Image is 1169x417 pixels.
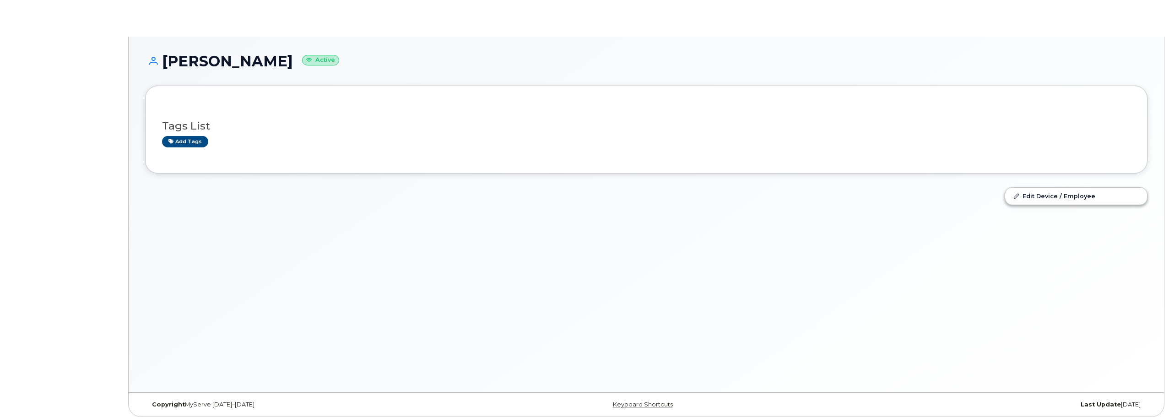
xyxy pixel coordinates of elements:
[813,401,1147,408] div: [DATE]
[613,401,673,408] a: Keyboard Shortcuts
[162,136,208,147] a: Add tags
[145,53,1147,69] h1: [PERSON_NAME]
[1005,188,1147,204] a: Edit Device / Employee
[1081,401,1121,408] strong: Last Update
[145,401,479,408] div: MyServe [DATE]–[DATE]
[302,55,339,65] small: Active
[152,401,185,408] strong: Copyright
[162,120,1131,132] h3: Tags List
